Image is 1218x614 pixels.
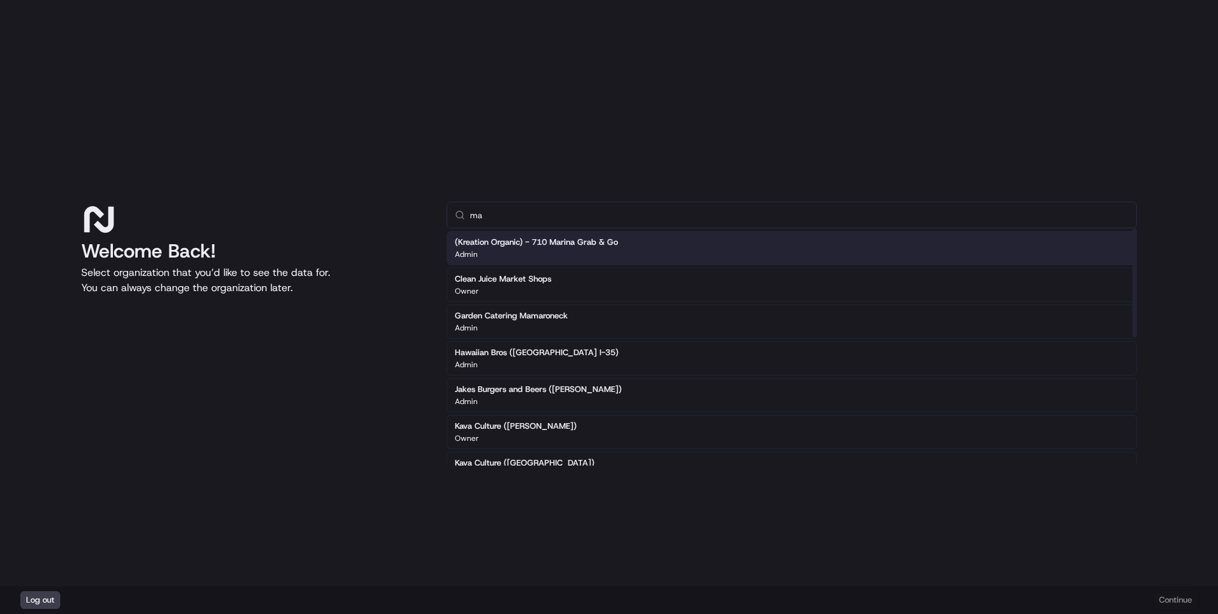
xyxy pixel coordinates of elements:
[455,237,618,248] h2: (Kreation Organic) - 710 Marina Grab & Go
[455,286,479,296] p: Owner
[455,273,551,285] h2: Clean Juice Market Shops
[81,240,426,263] h1: Welcome Back!
[455,457,594,469] h2: Kava Culture ([GEOGRAPHIC_DATA])
[455,421,577,432] h2: Kava Culture ([PERSON_NAME])
[455,347,619,358] h2: Hawaiian Bros ([GEOGRAPHIC_DATA] I-35)
[455,433,479,443] p: Owner
[455,384,622,395] h2: Jakes Burgers and Beers ([PERSON_NAME])
[20,591,60,609] button: Log out
[455,323,478,333] p: Admin
[455,396,478,407] p: Admin
[81,265,426,296] p: Select organization that you’d like to see the data for. You can always change the organization l...
[455,360,478,370] p: Admin
[470,202,1129,228] input: Type to search...
[455,310,568,322] h2: Garden Catering Mamaroneck
[455,249,478,259] p: Admin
